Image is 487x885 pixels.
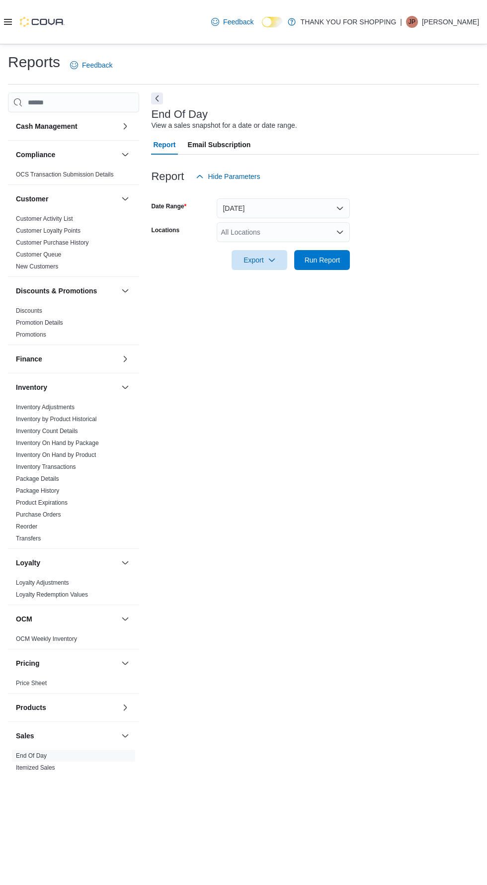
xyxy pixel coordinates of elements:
[16,150,117,160] button: Compliance
[16,451,96,459] span: Inventory On Hand by Product
[153,135,175,155] span: Report
[16,511,61,518] a: Purchase Orders
[192,167,264,186] button: Hide Parameters
[8,169,139,184] div: Compliance
[119,193,131,205] button: Customer
[16,614,117,624] button: OCM
[16,475,59,482] a: Package Details
[223,17,253,27] span: Feedback
[262,17,283,27] input: Dark Mode
[16,263,58,270] a: New Customers
[16,354,42,364] h3: Finance
[16,776,76,784] span: Sales by Classification
[305,255,340,265] span: Run Report
[16,535,41,542] a: Transfers
[16,307,42,314] a: Discounts
[16,382,117,392] button: Inventory
[16,523,37,531] span: Reorder
[16,194,48,204] h3: Customer
[232,250,287,270] button: Export
[400,16,402,28] p: |
[16,331,46,339] span: Promotions
[16,680,47,687] a: Price Sheet
[16,579,69,586] a: Loyalty Adjustments
[119,149,131,161] button: Compliance
[119,657,131,669] button: Pricing
[16,558,40,568] h3: Loyalty
[16,239,89,246] a: Customer Purchase History
[8,52,60,72] h1: Reports
[16,239,89,247] span: Customer Purchase History
[16,427,78,435] span: Inventory Count Details
[119,702,131,713] button: Products
[16,752,47,759] a: End Of Day
[16,215,73,222] a: Customer Activity List
[16,558,117,568] button: Loyalty
[151,108,208,120] h3: End Of Day
[16,658,39,668] h3: Pricing
[16,319,63,326] a: Promotion Details
[406,16,418,28] div: Joe Pepe
[16,227,81,235] span: Customer Loyalty Points
[16,703,46,712] h3: Products
[151,202,186,210] label: Date Range
[151,120,297,131] div: View a sales snapshot for a date or date range.
[151,92,163,104] button: Next
[16,764,55,771] a: Itemized Sales
[16,591,88,599] span: Loyalty Redemption Values
[16,511,61,519] span: Purchase Orders
[207,12,257,32] a: Feedback
[16,463,76,470] a: Inventory Transactions
[16,635,77,643] span: OCM Weekly Inventory
[16,679,47,687] span: Price Sheet
[217,198,350,218] button: [DATE]
[16,215,73,223] span: Customer Activity List
[119,381,131,393] button: Inventory
[208,172,260,181] span: Hide Parameters
[16,451,96,458] a: Inventory On Hand by Product
[119,285,131,297] button: Discounts & Promotions
[16,534,41,542] span: Transfers
[16,171,114,178] span: OCS Transaction Submission Details
[336,228,344,236] button: Open list of options
[66,55,116,75] a: Feedback
[16,354,117,364] button: Finance
[8,633,139,649] div: OCM
[16,487,59,494] a: Package History
[16,416,97,423] a: Inventory by Product Historical
[151,226,179,234] label: Locations
[8,577,139,605] div: Loyalty
[16,319,63,327] span: Promotion Details
[16,635,77,642] a: OCM Weekly Inventory
[16,415,97,423] span: Inventory by Product Historical
[20,17,65,27] img: Cova
[151,171,184,182] h3: Report
[408,16,415,28] span: JP
[8,677,139,693] div: Pricing
[16,487,59,495] span: Package History
[119,557,131,569] button: Loyalty
[262,27,262,28] span: Dark Mode
[82,60,112,70] span: Feedback
[16,703,117,712] button: Products
[16,440,99,446] a: Inventory On Hand by Package
[119,730,131,742] button: Sales
[238,250,281,270] span: Export
[16,764,55,772] span: Itemized Sales
[8,213,139,276] div: Customer
[16,591,88,598] a: Loyalty Redemption Values
[16,382,47,392] h3: Inventory
[16,286,117,296] button: Discounts & Promotions
[16,251,61,258] a: Customer Queue
[16,439,99,447] span: Inventory On Hand by Package
[16,523,37,530] a: Reorder
[16,752,47,760] span: End Of Day
[16,286,97,296] h3: Discounts & Promotions
[16,658,117,668] button: Pricing
[8,401,139,548] div: Inventory
[119,120,131,132] button: Cash Management
[16,227,81,234] a: Customer Loyalty Points
[16,428,78,435] a: Inventory Count Details
[16,731,117,741] button: Sales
